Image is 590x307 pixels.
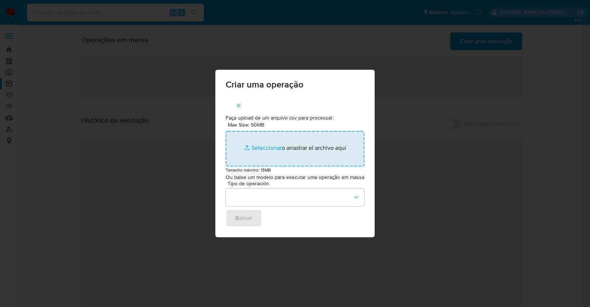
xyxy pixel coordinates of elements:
[228,181,366,186] span: Tipo de operación
[226,114,364,122] p: Faça upload de um arquivo csv para processar:
[226,174,364,181] p: Ou baixe um modelo para executar uma operação em massa
[228,121,264,128] label: Max Size: 50MB
[226,167,271,173] small: Tamanho máximo: 15MB
[226,80,364,89] span: Criar uma operação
